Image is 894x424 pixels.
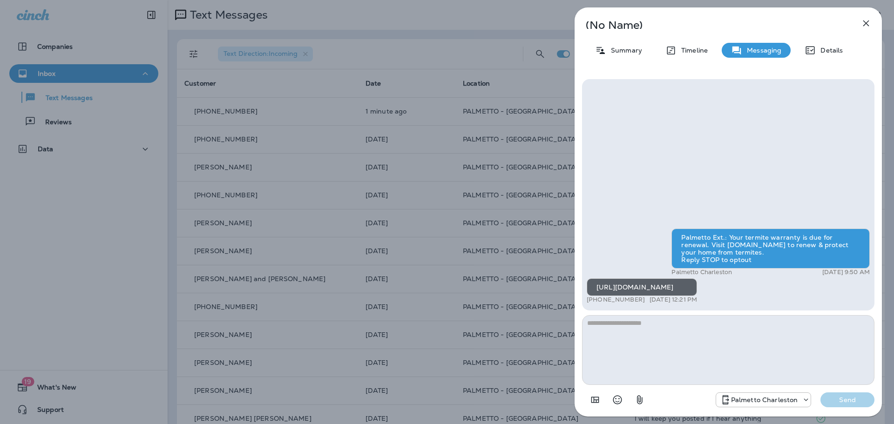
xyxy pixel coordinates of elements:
button: Select an emoji [608,390,627,409]
div: Palmetto Ext.: Your termite warranty is due for renewal. Visit [DOMAIN_NAME] to renew & protect y... [671,229,870,269]
p: [DATE] 9:50 AM [822,269,870,276]
p: Palmetto Charleston [671,269,732,276]
div: +1 (843) 277-8322 [716,394,811,405]
p: Messaging [742,47,781,54]
p: (No Name) [586,21,840,29]
p: [PHONE_NUMBER] [587,296,645,303]
button: Add in a premade template [586,390,604,409]
p: [DATE] 12:21 PM [650,296,697,303]
p: Timeline [677,47,708,54]
p: Palmetto Charleston [731,396,798,404]
p: Summary [606,47,642,54]
div: [URL][DOMAIN_NAME] [587,278,697,296]
p: Details [816,47,843,54]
